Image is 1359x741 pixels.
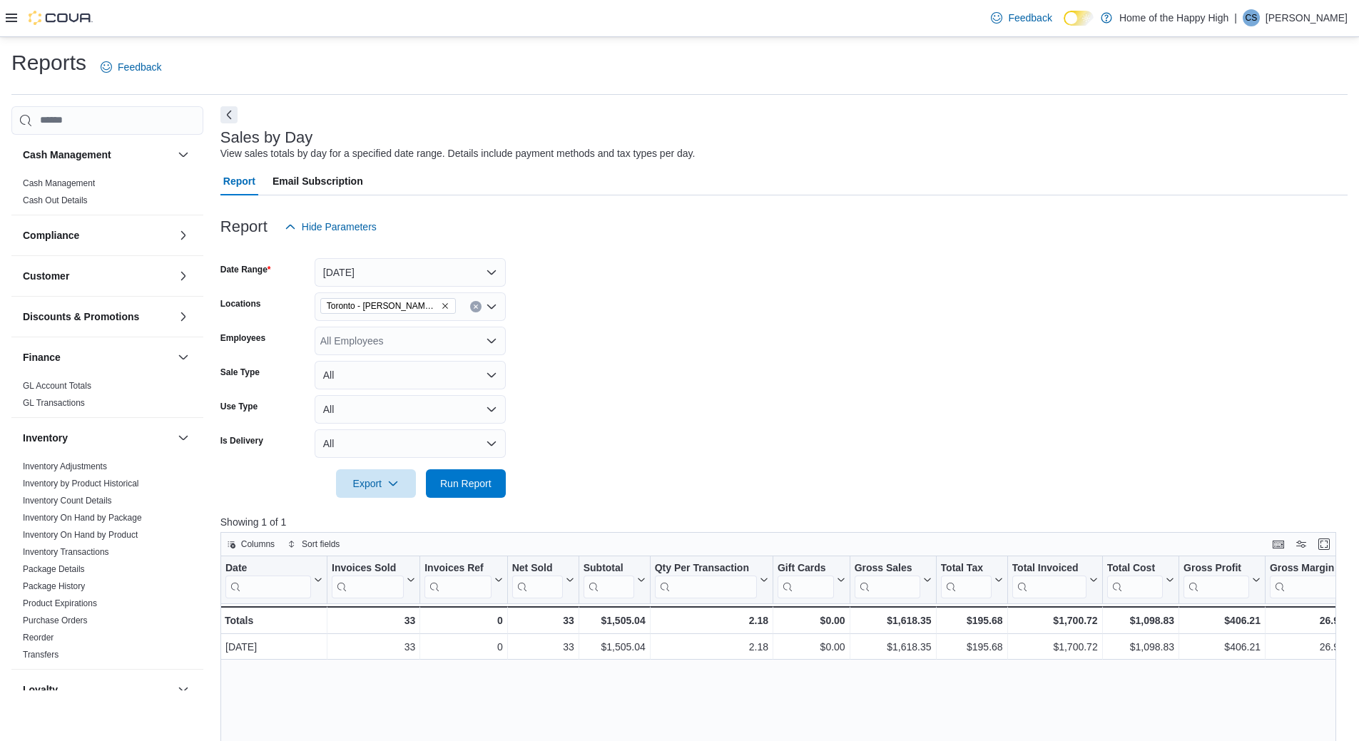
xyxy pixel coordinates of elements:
div: Gift Card Sales [778,562,834,598]
a: Cash Out Details [23,195,88,205]
a: Inventory Transactions [23,547,109,557]
label: Employees [220,332,265,344]
span: CS [1246,9,1258,26]
button: Inventory [23,431,172,445]
a: Feedback [985,4,1057,32]
h3: Cash Management [23,148,111,162]
button: Hide Parameters [279,213,382,241]
span: Feedback [1008,11,1052,25]
button: Cash Management [175,146,192,163]
button: Date [225,562,322,598]
div: $406.21 [1184,638,1261,655]
div: Gross Margin [1270,562,1342,576]
span: Run Report [440,476,492,491]
span: Report [223,167,255,195]
a: Inventory On Hand by Product [23,530,138,540]
button: All [315,429,506,458]
div: $1,098.83 [1106,638,1174,655]
div: $1,505.04 [584,638,646,655]
button: Total Invoiced [1012,562,1097,598]
div: $195.68 [940,638,1002,655]
div: [DATE] [225,638,322,655]
a: GL Transactions [23,398,85,408]
div: Gross Margin [1270,562,1342,598]
div: 0 [424,612,502,629]
div: Qty Per Transaction [654,562,756,576]
button: Net Sold [511,562,574,598]
h3: Finance [23,350,61,364]
div: 0 [424,638,502,655]
button: [DATE] [315,258,506,287]
div: Christine Sommerville [1243,9,1260,26]
span: Transfers [23,649,58,660]
span: Purchase Orders [23,615,88,626]
div: Qty Per Transaction [654,562,756,598]
button: Gross Margin [1270,562,1353,598]
button: Gross Profit [1184,562,1261,598]
div: 33 [512,638,574,655]
div: Subtotal [583,562,633,598]
div: Gross Profit [1184,562,1249,576]
span: Feedback [118,60,161,74]
button: Open list of options [486,301,497,312]
div: 26.99% [1270,612,1353,629]
label: Sale Type [220,367,260,378]
span: Product Expirations [23,598,97,609]
span: Package Details [23,563,85,575]
span: Toronto - Danforth Ave - Friendly Stranger [320,298,456,314]
button: Keyboard shortcuts [1270,536,1287,553]
div: $195.68 [940,612,1002,629]
div: 33 [511,612,574,629]
h3: Report [220,218,268,235]
h3: Sales by Day [220,129,313,146]
span: GL Account Totals [23,380,91,392]
div: Cash Management [11,175,203,215]
div: Invoices Sold [332,562,404,598]
button: Export [336,469,416,498]
a: Package Details [23,564,85,574]
div: Total Tax [940,562,991,598]
button: All [315,395,506,424]
button: Customer [23,269,172,283]
a: Purchase Orders [23,615,88,625]
input: Dark Mode [1064,11,1094,26]
span: Inventory On Hand by Product [23,529,138,541]
button: Gross Sales [854,562,931,598]
button: Next [220,106,238,123]
button: Gift Cards [778,562,845,598]
button: Customer [175,267,192,285]
button: Discounts & Promotions [23,310,172,324]
label: Is Delivery [220,435,263,446]
span: Toronto - [PERSON_NAME] Ave - Friendly Stranger [327,299,438,313]
div: $1,618.35 [854,638,931,655]
div: Date [225,562,311,576]
a: Cash Management [23,178,95,188]
div: $0.00 [778,612,845,629]
div: Finance [11,377,203,417]
button: Run Report [426,469,506,498]
h1: Reports [11,48,86,77]
button: Open list of options [486,335,497,347]
h3: Discounts & Promotions [23,310,139,324]
button: Compliance [175,227,192,244]
div: Total Cost [1106,562,1162,598]
span: Package History [23,581,85,592]
a: Reorder [23,633,54,643]
div: Total Cost [1106,562,1162,576]
div: Inventory [11,458,203,669]
button: Total Tax [940,562,1002,598]
button: Loyalty [23,683,172,697]
div: Total Invoiced [1012,562,1086,598]
button: Finance [23,350,172,364]
button: Compliance [23,228,172,242]
div: View sales totals by day for a specified date range. Details include payment methods and tax type... [220,146,696,161]
button: Finance [175,349,192,366]
div: Gross Profit [1184,562,1249,598]
div: Gift Cards [778,562,834,576]
span: Reorder [23,632,54,643]
button: All [315,361,506,389]
div: 33 [332,612,415,629]
div: Net Sold [511,562,562,576]
div: Invoices Sold [332,562,404,576]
